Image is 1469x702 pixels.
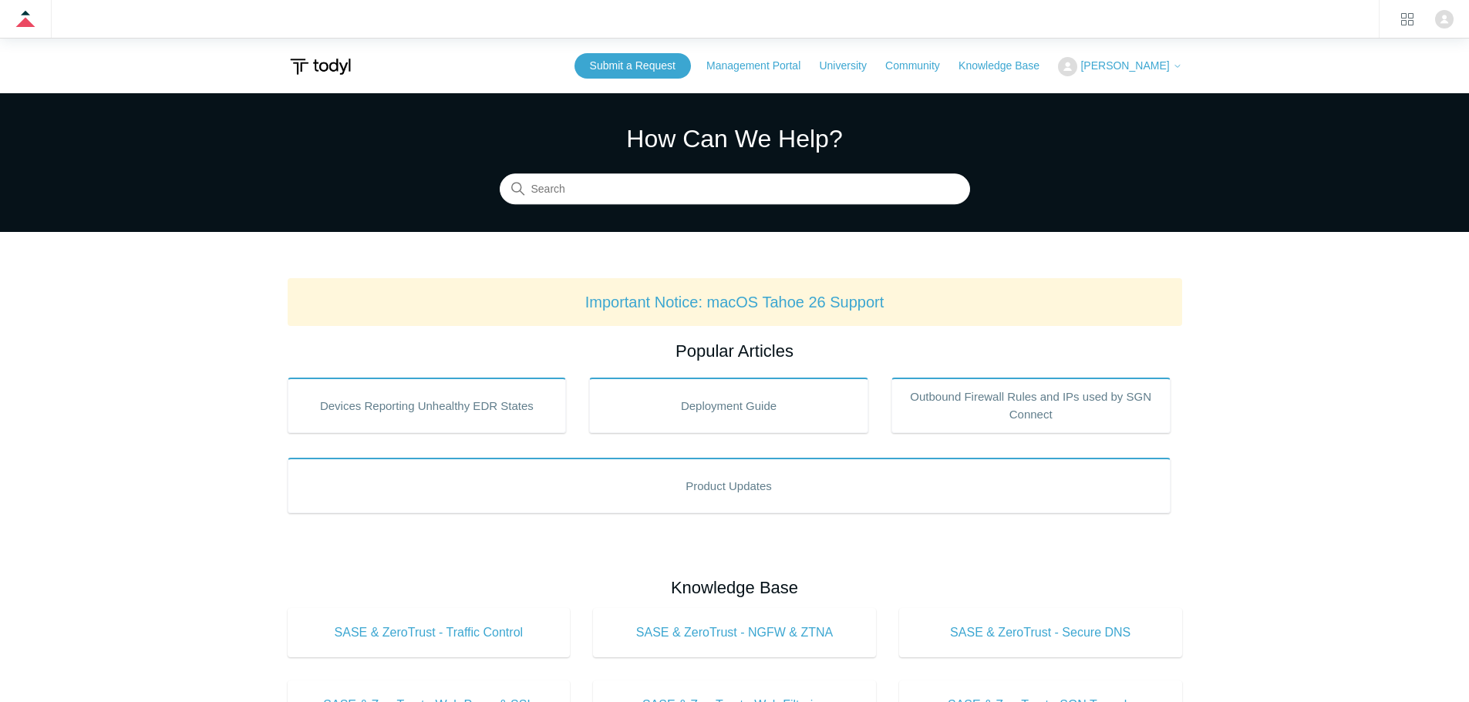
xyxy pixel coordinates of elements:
button: [PERSON_NAME] [1058,57,1181,76]
span: SASE & ZeroTrust - Traffic Control [311,623,548,642]
img: Todyl Support Center Help Center home page [288,52,353,81]
img: user avatar [1435,10,1454,29]
a: University [819,58,881,74]
h2: Popular Articles [288,338,1182,364]
zd-hc-trigger: Click your profile icon to open the profile menu [1435,10,1454,29]
a: Community [885,58,955,74]
span: [PERSON_NAME] [1080,59,1169,72]
input: Search [500,174,970,205]
a: Outbound Firewall Rules and IPs used by SGN Connect [891,378,1171,433]
a: Deployment Guide [589,378,868,433]
span: SASE & ZeroTrust - Secure DNS [922,623,1159,642]
a: SASE & ZeroTrust - NGFW & ZTNA [593,608,876,657]
a: Management Portal [706,58,816,74]
a: Important Notice: macOS Tahoe 26 Support [585,294,884,311]
a: Submit a Request [574,53,691,79]
h2: Knowledge Base [288,575,1182,600]
a: Product Updates [288,458,1171,513]
a: Knowledge Base [959,58,1055,74]
a: SASE & ZeroTrust - Traffic Control [288,608,571,657]
span: SASE & ZeroTrust - NGFW & ZTNA [616,623,853,642]
a: Devices Reporting Unhealthy EDR States [288,378,567,433]
a: SASE & ZeroTrust - Secure DNS [899,608,1182,657]
h1: How Can We Help? [500,120,970,157]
